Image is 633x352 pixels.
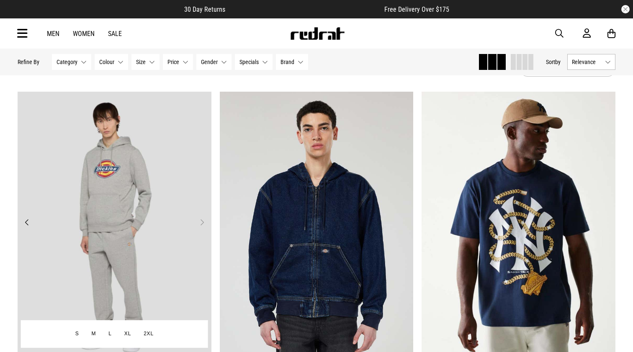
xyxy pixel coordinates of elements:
[99,59,114,65] span: Colour
[276,54,308,70] button: Brand
[384,5,449,13] span: Free Delivery Over $175
[567,54,615,70] button: Relevance
[136,59,146,65] span: Size
[131,54,160,70] button: Size
[22,217,32,227] button: Previous
[95,54,128,70] button: Colour
[555,59,561,65] span: by
[108,30,122,38] a: Sale
[102,326,118,342] button: L
[196,54,232,70] button: Gender
[69,326,85,342] button: S
[52,54,91,70] button: Category
[201,59,218,65] span: Gender
[167,59,179,65] span: Price
[47,30,59,38] a: Men
[137,326,160,342] button: 2XL
[184,5,225,13] span: 30 Day Returns
[242,5,368,13] iframe: Customer reviews powered by Trustpilot
[7,3,32,28] button: Open LiveChat chat widget
[235,54,273,70] button: Specials
[239,59,259,65] span: Specials
[57,59,77,65] span: Category
[280,59,294,65] span: Brand
[163,54,193,70] button: Price
[18,59,39,65] p: Refine By
[73,30,95,38] a: Women
[572,59,602,65] span: Relevance
[85,326,103,342] button: M
[197,217,207,227] button: Next
[546,57,561,67] button: Sortby
[118,326,137,342] button: XL
[290,27,345,40] img: Redrat logo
